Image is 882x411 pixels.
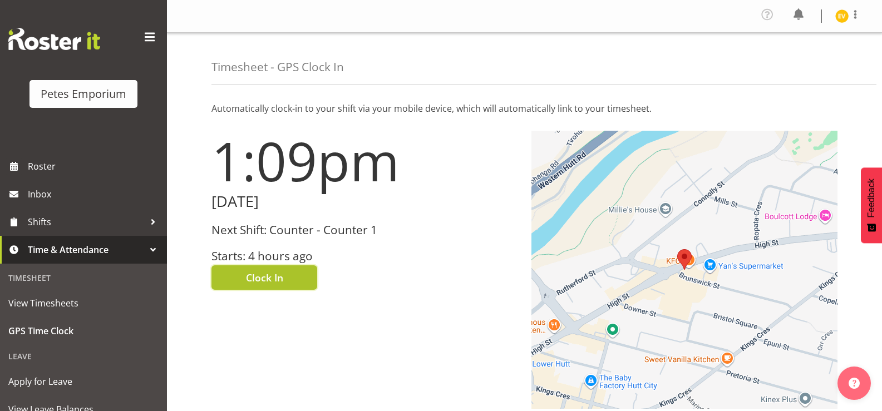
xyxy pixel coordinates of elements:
[8,28,100,50] img: Rosterit website logo
[28,186,161,202] span: Inbox
[8,323,159,339] span: GPS Time Clock
[211,61,344,73] h4: Timesheet - GPS Clock In
[3,266,164,289] div: Timesheet
[8,295,159,311] span: View Timesheets
[866,179,876,217] span: Feedback
[3,345,164,368] div: Leave
[28,158,161,175] span: Roster
[861,167,882,243] button: Feedback - Show survey
[211,224,518,236] h3: Next Shift: Counter - Counter 1
[28,214,145,230] span: Shifts
[28,241,145,258] span: Time & Attendance
[835,9,849,23] img: eva-vailini10223.jpg
[3,289,164,317] a: View Timesheets
[211,265,317,290] button: Clock In
[3,317,164,345] a: GPS Time Clock
[849,378,860,389] img: help-xxl-2.png
[3,368,164,395] a: Apply for Leave
[211,250,518,263] h3: Starts: 4 hours ago
[211,102,837,115] p: Automatically clock-in to your shift via your mobile device, which will automatically link to you...
[246,270,283,285] span: Clock In
[8,373,159,390] span: Apply for Leave
[211,193,518,210] h2: [DATE]
[211,131,518,191] h1: 1:09pm
[41,86,126,102] div: Petes Emporium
